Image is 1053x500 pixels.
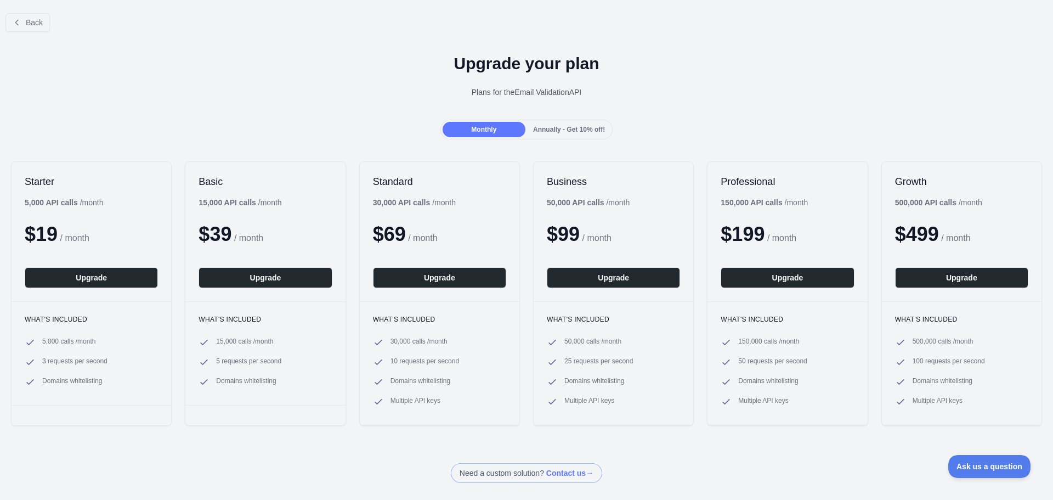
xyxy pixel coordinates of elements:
span: $ 199 [721,223,765,245]
span: $ 99 [547,223,580,245]
iframe: Toggle Customer Support [948,455,1031,478]
span: / month [767,233,796,243]
span: / month [582,233,612,243]
button: Upgrade [373,267,506,288]
button: Upgrade [721,267,854,288]
button: Upgrade [547,267,680,288]
span: / month [408,233,437,243]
